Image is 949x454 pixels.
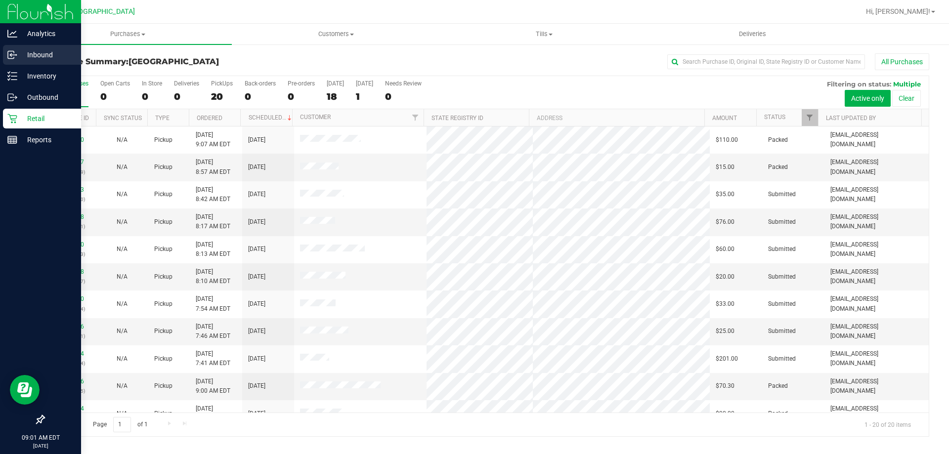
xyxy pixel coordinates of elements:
[154,217,173,227] span: Pickup
[4,442,77,450] p: [DATE]
[117,164,128,170] span: Not Applicable
[196,322,230,341] span: [DATE] 7:46 AM EDT
[768,163,788,172] span: Packed
[248,354,265,364] span: [DATE]
[154,163,173,172] span: Pickup
[827,80,891,88] span: Filtering on status:
[43,57,339,66] h3: Purchase Summary:
[117,191,128,198] span: Not Applicable
[802,109,818,126] a: Filter
[716,299,734,309] span: $33.00
[56,213,84,220] a: 11860138
[154,135,173,145] span: Pickup
[56,241,84,248] a: 11860120
[24,30,232,39] span: Purchases
[117,273,128,280] span: Not Applicable
[7,71,17,81] inline-svg: Inventory
[154,272,173,282] span: Pickup
[830,240,923,259] span: [EMAIL_ADDRESS][DOMAIN_NAME]
[232,24,440,44] a: Customers
[100,91,130,102] div: 0
[142,91,162,102] div: 0
[716,381,734,391] span: $70.30
[716,272,734,282] span: $20.00
[154,190,173,199] span: Pickup
[196,185,230,204] span: [DATE] 8:42 AM EDT
[17,113,77,124] p: Retail
[56,268,84,275] a: 11860108
[716,135,738,145] span: $110.00
[431,115,483,122] a: State Registry ID
[196,267,230,286] span: [DATE] 8:10 AM EDT
[104,115,142,122] a: Sync Status
[196,130,230,149] span: [DATE] 9:07 AM EDT
[117,299,128,309] button: N/A
[385,91,422,102] div: 0
[117,190,128,199] button: N/A
[356,91,373,102] div: 1
[716,190,734,199] span: $35.00
[56,323,84,330] a: 11860056
[196,212,230,231] span: [DATE] 8:17 AM EDT
[875,53,929,70] button: All Purchases
[830,158,923,176] span: [EMAIL_ADDRESS][DOMAIN_NAME]
[830,349,923,368] span: [EMAIL_ADDRESS][DOMAIN_NAME]
[211,80,233,87] div: PickUps
[826,115,876,122] a: Last Updated By
[117,409,128,418] button: N/A
[248,272,265,282] span: [DATE]
[196,294,230,313] span: [DATE] 7:54 AM EDT
[892,90,921,107] button: Clear
[56,405,84,412] a: 11859924
[56,159,84,165] a: 11859917
[716,327,734,336] span: $25.00
[716,354,738,364] span: $201.00
[327,80,344,87] div: [DATE]
[768,381,788,391] span: Packed
[117,163,128,172] button: N/A
[248,327,265,336] span: [DATE]
[100,80,130,87] div: Open Carts
[893,80,921,88] span: Multiple
[56,136,84,143] a: 11853870
[440,24,648,44] a: Tills
[155,115,170,122] a: Type
[196,158,230,176] span: [DATE] 8:57 AM EDT
[56,295,84,302] a: 11860070
[56,378,84,385] a: 11859996
[248,245,265,254] span: [DATE]
[17,91,77,103] p: Outbound
[830,322,923,341] span: [EMAIL_ADDRESS][DOMAIN_NAME]
[117,300,128,307] span: Not Applicable
[726,30,779,39] span: Deliveries
[249,114,294,121] a: Scheduled
[529,109,704,126] th: Address
[17,49,77,61] p: Inbound
[7,29,17,39] inline-svg: Analytics
[117,136,128,143] span: Not Applicable
[117,272,128,282] button: N/A
[117,355,128,362] span: Not Applicable
[196,377,230,396] span: [DATE] 9:00 AM EDT
[768,190,796,199] span: Submitted
[7,135,17,145] inline-svg: Reports
[117,218,128,225] span: Not Applicable
[117,327,128,336] button: N/A
[327,91,344,102] div: 18
[17,28,77,40] p: Analytics
[716,217,734,227] span: $76.00
[117,410,128,417] span: Not Applicable
[768,409,788,418] span: Packed
[117,328,128,334] span: Not Applicable
[440,30,647,39] span: Tills
[85,417,156,432] span: Page of 1
[830,130,923,149] span: [EMAIL_ADDRESS][DOMAIN_NAME]
[7,92,17,102] inline-svg: Outbound
[768,272,796,282] span: Submitted
[196,240,230,259] span: [DATE] 8:13 AM EDT
[117,135,128,145] button: N/A
[764,114,785,121] a: Status
[117,246,128,252] span: Not Applicable
[117,381,128,391] button: N/A
[830,404,923,423] span: [EMAIL_ADDRESS][DOMAIN_NAME]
